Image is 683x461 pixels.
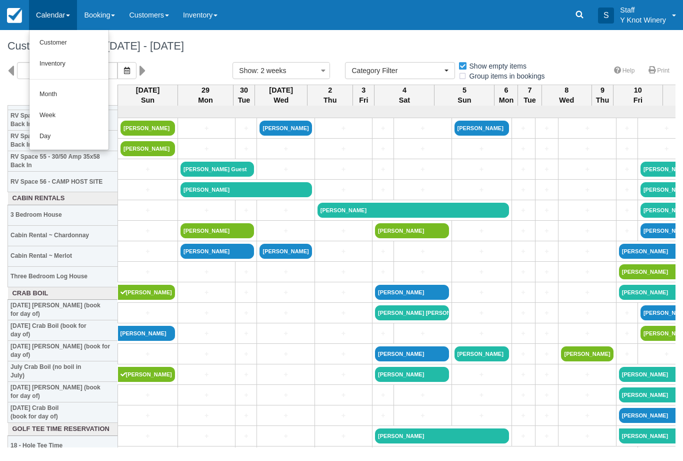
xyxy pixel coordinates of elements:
a: Inventory [29,54,108,75]
a: Month [29,84,108,105]
a: Customer [29,33,108,54]
a: Week [29,105,108,126]
a: Day [29,126,108,147]
ul: Calendar [29,30,109,150]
